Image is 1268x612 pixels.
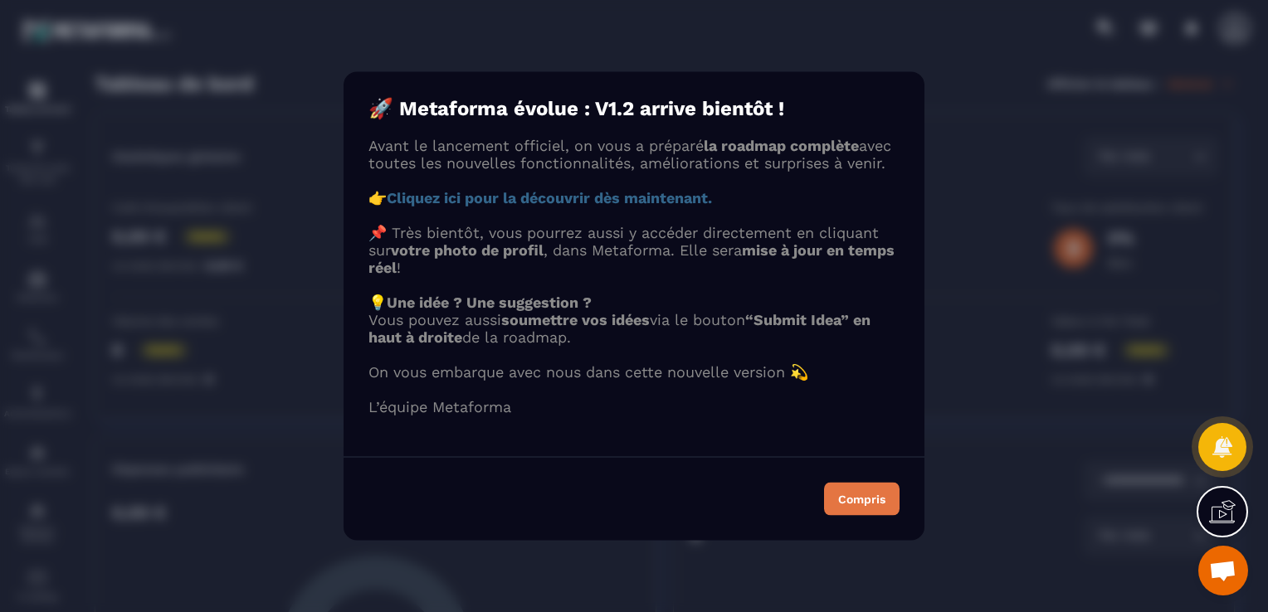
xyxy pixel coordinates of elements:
p: Vous pouvez aussi via le bouton de la roadmap. [368,311,900,346]
p: On vous embarque avec nous dans cette nouvelle version 💫 [368,363,900,381]
div: Compris [838,493,885,505]
strong: mise à jour en temps réel [368,241,895,276]
strong: soumettre vos idées [501,311,650,328]
p: Avant le lancement officiel, on vous a préparé avec toutes les nouvelles fonctionnalités, amélior... [368,137,900,172]
button: Compris [824,483,900,516]
strong: la roadmap complète [704,137,859,154]
h4: 🚀 Metaforma évolue : V1.2 arrive bientôt ! [368,97,900,120]
p: 💡 [368,294,900,311]
div: Ouvrir le chat [1198,546,1248,595]
strong: Une idée ? Une suggestion ? [387,294,592,311]
p: 👉 [368,189,900,206]
strong: votre photo de profil [391,241,544,259]
p: L’équipe Metaforma [368,398,900,415]
strong: “Submit Idea” en haut à droite [368,311,871,346]
p: 📌 Très bientôt, vous pourrez aussi y accéder directement en cliquant sur , dans Metaforma. Elle s... [368,224,900,276]
a: Cliquez ici pour la découvrir dès maintenant. [387,189,712,206]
